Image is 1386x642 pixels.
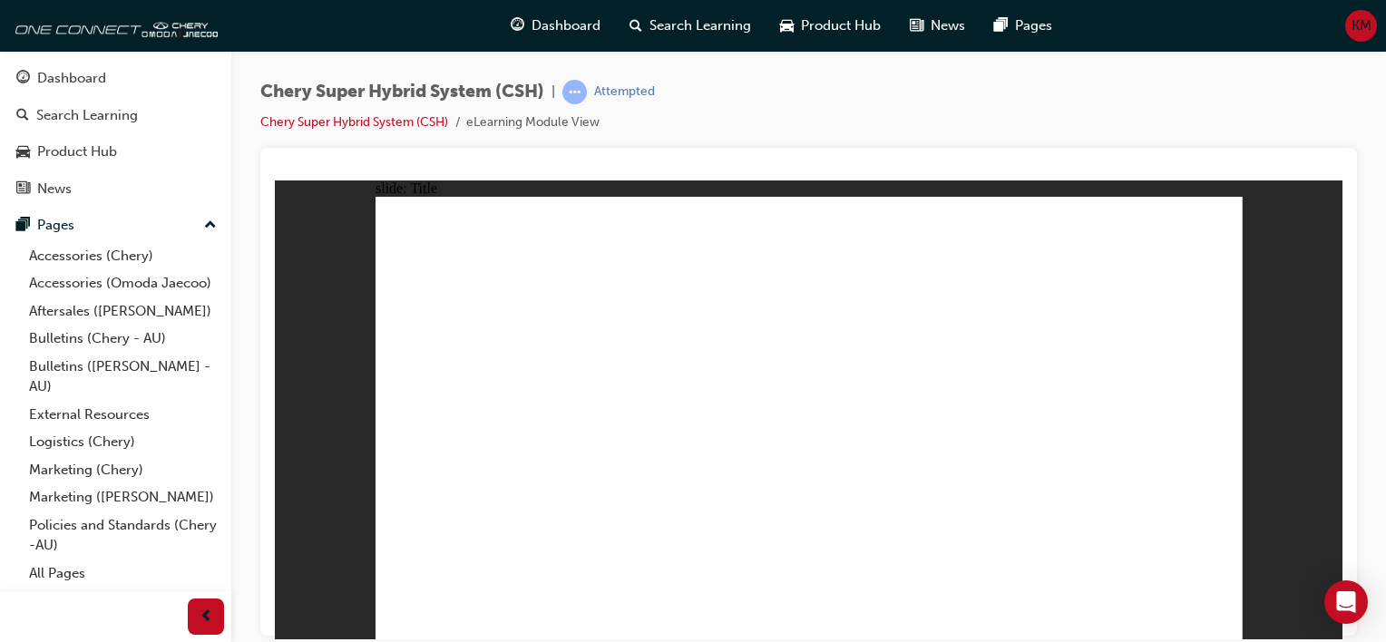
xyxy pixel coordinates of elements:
[22,325,224,353] a: Bulletins (Chery - AU)
[594,83,655,101] div: Attempted
[204,214,217,238] span: up-icon
[37,141,117,162] div: Product Hub
[22,297,224,326] a: Aftersales ([PERSON_NAME])
[36,105,138,126] div: Search Learning
[16,218,30,234] span: pages-icon
[466,112,600,133] li: eLearning Module View
[630,15,642,37] span: search-icon
[7,135,224,169] a: Product Hub
[1324,580,1368,624] div: Open Intercom Messenger
[16,144,30,160] span: car-icon
[551,82,555,102] span: |
[801,15,881,36] span: Product Hub
[649,15,751,36] span: Search Learning
[22,428,224,456] a: Logistics (Chery)
[200,606,213,628] span: prev-icon
[7,209,224,242] button: Pages
[22,269,224,297] a: Accessories (Omoda Jaecoo)
[37,179,72,199] div: News
[260,82,544,102] span: Chery Super Hybrid System (CSH)
[980,7,1067,44] a: pages-iconPages
[16,181,30,198] span: news-icon
[1352,15,1371,36] span: KM
[562,80,587,104] span: learningRecordVerb_ATTEMPT-icon
[22,559,224,588] a: All Pages
[260,114,448,130] a: Chery Super Hybrid System (CSH)
[22,242,224,270] a: Accessories (Chery)
[615,7,766,44] a: search-iconSearch Learning
[22,511,224,559] a: Policies and Standards (Chery -AU)
[22,483,224,511] a: Marketing ([PERSON_NAME])
[16,108,29,124] span: search-icon
[780,15,794,37] span: car-icon
[7,58,224,209] button: DashboardSearch LearningProduct HubNews
[895,7,980,44] a: news-iconNews
[22,401,224,429] a: External Resources
[766,7,895,44] a: car-iconProduct Hub
[37,68,106,89] div: Dashboard
[910,15,923,37] span: news-icon
[7,172,224,206] a: News
[7,62,224,95] a: Dashboard
[1345,10,1377,42] button: KM
[16,71,30,87] span: guage-icon
[37,215,74,236] div: Pages
[931,15,965,36] span: News
[511,15,524,37] span: guage-icon
[22,353,224,401] a: Bulletins ([PERSON_NAME] - AU)
[22,456,224,484] a: Marketing (Chery)
[1015,15,1052,36] span: Pages
[994,15,1008,37] span: pages-icon
[496,7,615,44] a: guage-iconDashboard
[7,99,224,132] a: Search Learning
[532,15,600,36] span: Dashboard
[9,7,218,44] img: oneconnect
